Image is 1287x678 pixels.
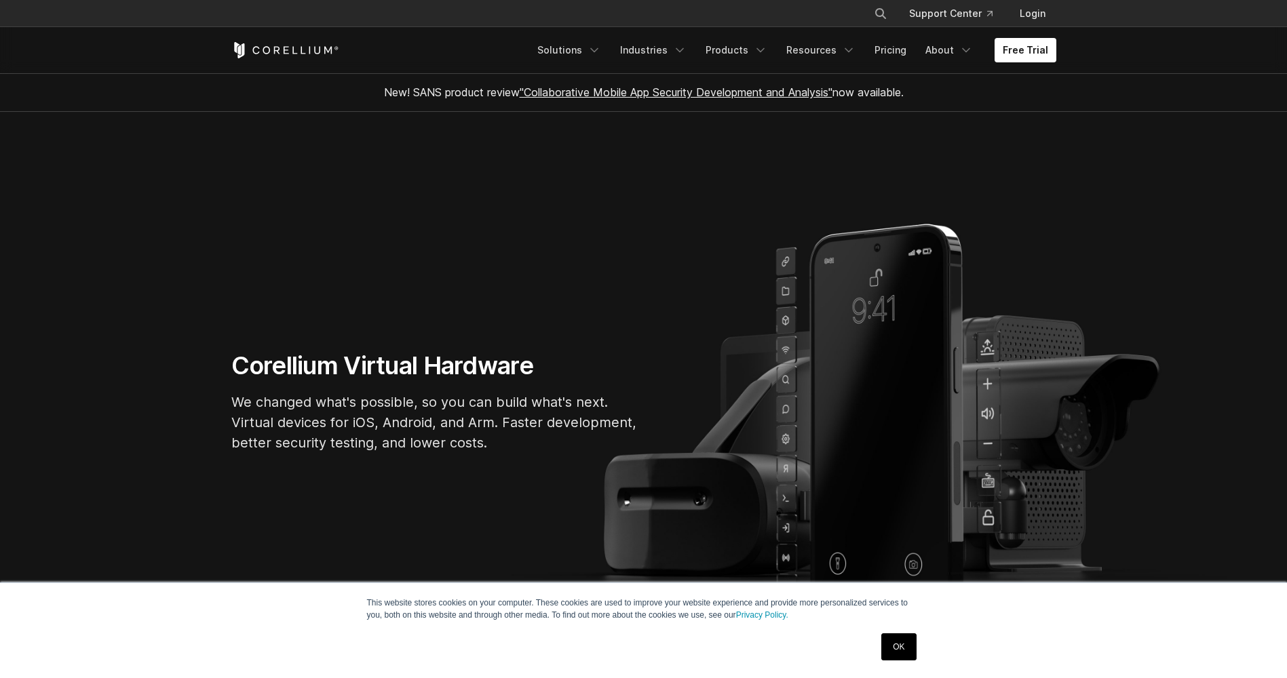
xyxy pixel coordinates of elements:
[917,38,981,62] a: About
[231,392,638,453] p: We changed what's possible, so you can build what's next. Virtual devices for iOS, Android, and A...
[231,351,638,381] h1: Corellium Virtual Hardware
[881,633,916,660] a: OK
[866,38,915,62] a: Pricing
[868,1,893,26] button: Search
[529,38,1056,62] div: Navigation Menu
[736,610,788,620] a: Privacy Policy.
[367,597,921,621] p: This website stores cookies on your computer. These cookies are used to improve your website expe...
[612,38,695,62] a: Industries
[898,1,1003,26] a: Support Center
[520,85,832,99] a: "Collaborative Mobile App Security Development and Analysis"
[1009,1,1056,26] a: Login
[231,42,339,58] a: Corellium Home
[858,1,1056,26] div: Navigation Menu
[384,85,904,99] span: New! SANS product review now available.
[529,38,609,62] a: Solutions
[778,38,864,62] a: Resources
[697,38,775,62] a: Products
[995,38,1056,62] a: Free Trial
